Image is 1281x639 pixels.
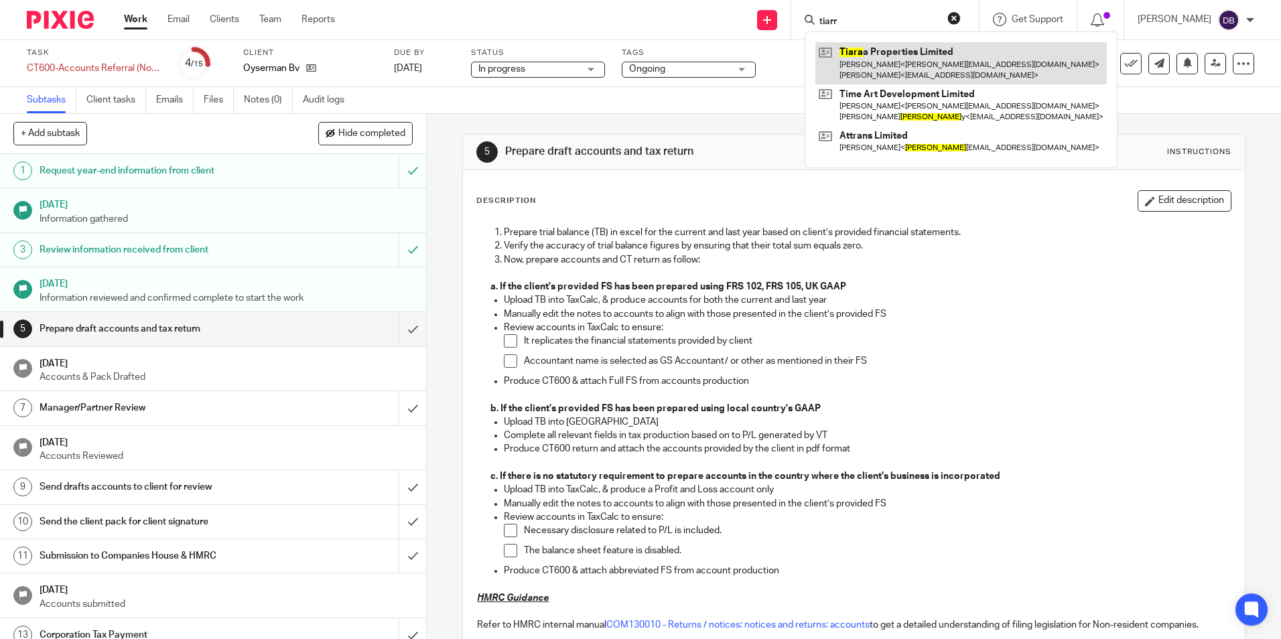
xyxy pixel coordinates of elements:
div: 5 [13,319,32,338]
img: Pixie [27,11,94,29]
h1: Submission to Companies House & HMRC [40,546,270,566]
p: Review accounts in TaxCalc to ensure: [504,321,1230,334]
h1: Review information received from client [40,240,270,260]
a: Audit logs [303,87,354,113]
p: Produce CT600 return and attach the accounts provided by the client in pdf format [504,442,1230,455]
p: Manually edit the notes to accounts to align with those presented in the client’s provided FS [504,307,1230,321]
p: Manually edit the notes to accounts to align with those presented in the client’s provided FS [504,497,1230,510]
p: Oyserman Bv [243,62,299,75]
button: + Add subtask [13,122,87,145]
h1: Request year-end information from client [40,161,270,181]
span: Hide completed [338,129,405,139]
p: Upload TB into TaxCalc, & produce accounts for both the current and last year [504,293,1230,307]
p: Now, prepare accounts and CT return as follow: [504,253,1230,267]
h1: [DATE] [40,580,413,597]
span: In progress [478,64,525,74]
u: HMRC Guidance [477,593,549,603]
label: Client [243,48,377,58]
button: Clear [947,11,961,25]
div: 7 [13,399,32,417]
span: Ongoing [629,64,665,74]
p: Accounts & Pack Drafted [40,370,413,384]
p: Review accounts in TaxCalc to ensure: [504,510,1230,524]
strong: b. If the client’s provided FS has been prepared using local country’s GAAP [490,404,821,413]
p: Necessary disclosure related to P/L is included. [524,524,1230,537]
strong: If there is no statutory requirement to prepare accounts in the country where the client’s busine... [500,472,1000,481]
a: COM130010 - Returns / notices: notices and returns: accounts [606,620,870,630]
strong: c. [490,472,498,481]
p: Produce CT600 & attach Full FS from accounts production [504,374,1230,388]
label: Tags [622,48,756,58]
a: Notes (0) [244,87,293,113]
a: Emails [156,87,194,113]
div: 5 [476,141,498,163]
p: Accounts Reviewed [40,449,413,463]
a: Team [259,13,281,26]
img: svg%3E [1218,9,1239,31]
h1: [DATE] [40,354,413,370]
h1: [DATE] [40,195,413,212]
div: 9 [13,478,32,496]
p: [PERSON_NAME] [1138,13,1211,26]
h1: Send the client pack for client signature [40,512,270,532]
a: Email [167,13,190,26]
div: 4 [185,56,203,71]
p: Upload TB into [GEOGRAPHIC_DATA] [504,415,1230,429]
p: Produce CT600 & attach abbreviated FS from account production [504,564,1230,577]
p: Complete all relevant fields in tax production based on to P/L generated by VT [504,429,1230,442]
div: 11 [13,547,32,565]
p: Verify the accuracy of trial balance figures by ensuring that their total sum equals zero. [504,239,1230,253]
p: Accounts submitted [40,597,413,611]
p: Accountant name is selected as GS Accountant/ or other as mentioned in their FS [524,354,1230,368]
h1: Send drafts accounts to client for review [40,477,270,497]
a: Work [124,13,147,26]
div: CT600-Accounts Referral (Non-Resident)-Current [27,62,161,75]
h1: [DATE] [40,433,413,449]
label: Task [27,48,161,58]
div: 3 [13,240,32,259]
button: Hide completed [318,122,413,145]
a: Reports [301,13,335,26]
div: 10 [13,512,32,531]
a: Clients [210,13,239,26]
a: Client tasks [86,87,146,113]
div: Instructions [1167,147,1231,157]
input: Search [818,16,939,28]
p: It replicates the financial statements provided by client [524,334,1230,348]
div: 1 [13,161,32,180]
h1: Prepare draft accounts and tax return [505,145,882,159]
small: /15 [191,60,203,68]
p: Upload TB into TaxCalc, & produce a Profit and Loss account only [504,483,1230,496]
a: Subtasks [27,87,76,113]
a: Files [204,87,234,113]
h1: Prepare draft accounts and tax return [40,319,270,339]
p: Description [476,196,536,206]
p: The balance sheet feature is disabled. [524,544,1230,557]
span: Get Support [1012,15,1063,24]
h1: [DATE] [40,274,413,291]
p: Information reviewed and confirmed complete to start the work [40,291,413,305]
h1: Manager/Partner Review [40,398,270,418]
label: Status [471,48,605,58]
label: Due by [394,48,454,58]
p: Refer to HMRC internal manual to get a detailed understanding of filing legislation for Non-resid... [477,618,1230,632]
p: Information gathered [40,212,413,226]
strong: a. If the client’s provided FS has been prepared using FRS 102, FRS 105, UK GAAP [490,282,846,291]
p: Prepare trial balance (TB) in excel for the current and last year based on client’s provided fina... [504,226,1230,239]
button: Edit description [1138,190,1231,212]
span: [DATE] [394,64,422,73]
